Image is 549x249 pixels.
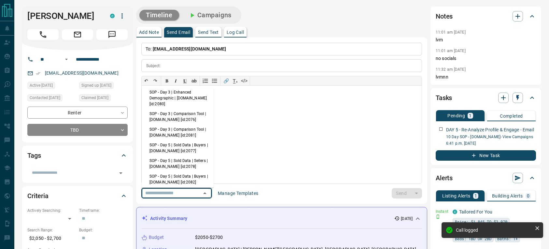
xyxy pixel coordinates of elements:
[27,148,128,163] div: Tags
[81,82,111,89] span: Signed up [DATE]
[492,194,523,198] p: Building Alerts
[214,188,262,198] button: Manage Templates
[447,113,465,118] p: Pending
[201,76,210,85] button: Numbered list
[27,208,76,213] p: Actively Searching:
[45,70,119,76] a: [EMAIL_ADDRESS][DOMAIN_NAME]
[436,90,536,106] div: Tasks
[141,43,422,55] p: To:
[198,30,219,35] p: Send Text
[27,107,128,119] div: Renter
[142,140,214,156] li: SOP - Day 5 | Sold Data | Buyers | [DOMAIN_NAME] [id:2077]
[116,168,125,178] button: Open
[436,170,536,186] div: Alerts
[27,188,128,204] div: Criteria
[142,124,214,140] li: SOP - Day 3 | Comparison Tool | [DOMAIN_NAME] [id:2081]
[401,216,413,222] p: [DATE]
[79,82,128,91] div: Tue Oct 07 2025
[27,124,128,136] div: TBD
[474,194,477,198] p: 1
[139,10,179,21] button: Timeline
[436,67,466,72] p: 11:32 am [DATE]
[27,82,76,91] div: Tue Oct 07 2025
[436,37,536,43] p: lvm
[27,150,41,161] h2: Tags
[171,76,180,85] button: 𝑰
[63,55,70,63] button: Open
[392,188,422,198] div: split button
[210,76,219,85] button: Bullet list
[231,76,240,85] button: T̲ₓ
[240,76,249,85] button: </>
[191,78,197,83] s: ab
[167,30,190,35] p: Send Email
[453,210,457,214] div: condos.ca
[81,95,108,101] span: Claimed [DATE]
[190,76,199,85] button: ab
[96,29,128,40] span: Message
[436,173,453,183] h2: Alerts
[436,49,466,53] p: 11:01 am [DATE]
[200,189,209,198] button: Close
[151,76,160,85] button: ↷
[162,76,171,85] button: 𝐁
[142,212,422,225] div: Activity Summary[DATE]
[153,46,226,51] span: [EMAIL_ADDRESS][DOMAIN_NAME]
[459,209,492,214] a: Tailored For You
[182,10,238,21] button: Campaigns
[456,227,532,233] div: Call logged
[221,76,231,85] button: 🔗
[436,30,466,35] p: 11:01 am [DATE]
[30,95,60,101] span: Contacted [DATE]
[150,215,187,222] p: Activity Summary
[146,63,161,69] p: Subject:
[30,82,53,89] span: Active [DATE]
[142,171,214,187] li: SOP - Day 5 | Sold Data | Buyers | [DOMAIN_NAME] [id:2082]
[149,234,164,241] p: Budget
[139,30,159,35] p: Add Note
[227,30,244,35] p: Log Call
[36,71,40,76] svg: Email Verified
[142,109,214,124] li: SOP - Day 3 | Comparison Tool | [DOMAIN_NAME] [id:2076]
[110,14,115,18] div: condos.ca
[180,76,190,85] button: 𝐔
[436,214,440,219] svg: Push Notification Only
[455,218,507,225] span: Price: $1,845 TO $2,970
[79,208,128,213] p: Timeframe:
[79,227,128,233] p: Budget:
[527,194,529,198] p: 0
[142,76,151,85] button: ↶
[436,8,536,24] div: Notes
[142,187,214,203] li: SOP - Day 5 | Sold Data | Sellers | [DOMAIN_NAME] [id:2083]
[142,156,214,171] li: SOP - Day 5 | Sold Data | Sellers | [DOMAIN_NAME] [id:2078]
[62,29,93,40] span: Email
[446,135,533,139] a: 10 Day SOP - [DOMAIN_NAME]- View Campaigns
[27,29,59,40] span: Call
[436,150,536,161] button: New Task
[436,11,453,22] h2: Notes
[27,11,100,21] h1: [PERSON_NAME]
[446,140,536,146] p: 6:41 p.m. [DATE]
[469,113,472,118] p: 1
[27,233,76,244] p: $2,050 - $2,700
[436,209,449,214] p: Instant
[27,94,76,103] div: Fri Oct 10 2025
[446,126,534,133] p: DAY 5 - Re-Analyze Profile & Engage - Email
[79,94,128,103] div: Tue Oct 07 2025
[183,78,187,83] span: 𝐔
[436,74,536,81] p: lvmnn
[436,55,536,62] p: no socials
[142,87,214,109] li: SOP - Day 3 | Enhanced Demographic | [DOMAIN_NAME] [id:2080]
[436,93,452,103] h2: Tasks
[442,194,471,198] p: Listing Alerts
[27,191,49,201] h2: Criteria
[27,227,76,233] p: Search Range:
[500,114,523,118] p: Completed
[195,234,223,241] p: $2050-$2700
